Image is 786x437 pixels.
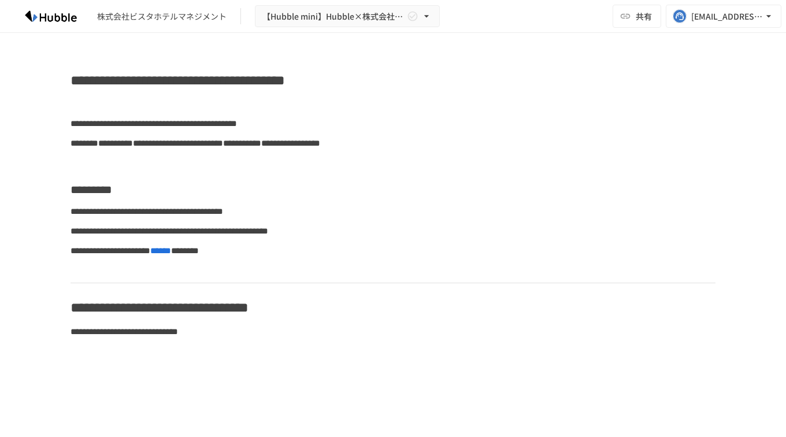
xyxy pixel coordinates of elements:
div: 株式会社ビスタホテルマネジメント [97,10,227,23]
button: [EMAIL_ADDRESS][DOMAIN_NAME] [666,5,781,28]
button: 共有 [613,5,661,28]
button: 【Hubble mini】Hubble×株式会社ビスタホテルマネジメント様 オンボーディングプロジェクト [255,5,440,28]
div: [EMAIL_ADDRESS][DOMAIN_NAME] [691,9,763,24]
span: 共有 [636,10,652,23]
img: HzDRNkGCf7KYO4GfwKnzITak6oVsp5RHeZBEM1dQFiQ [14,7,88,25]
span: 【Hubble mini】Hubble×株式会社ビスタホテルマネジメント様 オンボーディングプロジェクト [262,9,405,24]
